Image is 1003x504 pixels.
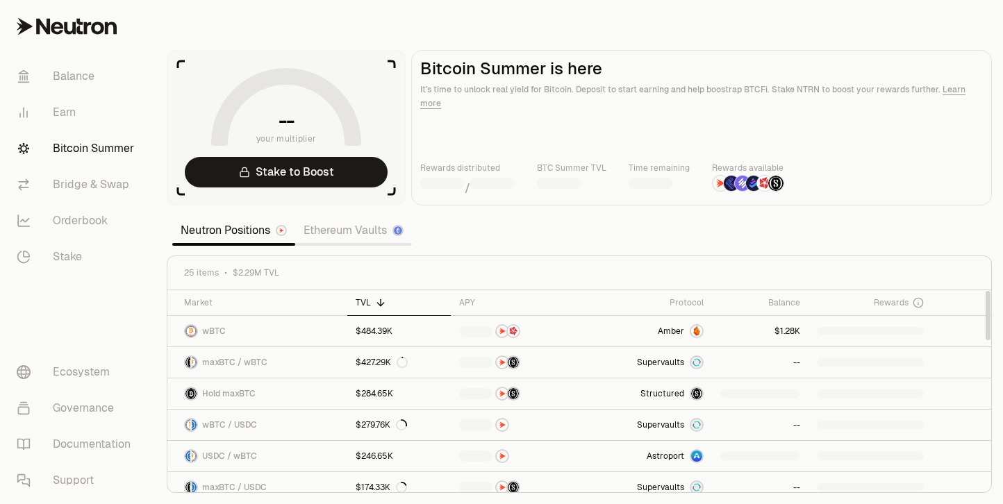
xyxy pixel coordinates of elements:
[691,482,702,493] img: Supervaults
[712,161,784,175] p: Rewards available
[356,482,407,493] div: $174.33K
[586,347,712,378] a: SupervaultsSupervaults
[497,482,508,493] img: NTRN
[720,297,800,308] div: Balance
[640,388,684,399] span: Structured
[356,297,443,308] div: TVL
[192,357,197,368] img: wBTC Logo
[6,131,150,167] a: Bitcoin Summer
[192,451,197,462] img: wBTC Logo
[356,451,393,462] div: $246.65K
[279,110,295,132] h1: --
[459,480,577,494] button: NTRNStructured Points
[347,441,451,471] a: $246.65K
[874,297,909,308] span: Rewards
[356,388,393,399] div: $284.65K
[167,316,347,346] a: wBTC LogowBTC
[586,378,712,409] a: StructuredmaxBTC
[768,176,784,191] img: Structured Points
[451,316,586,346] a: NTRNMars Fragments
[712,472,809,503] a: --
[420,59,983,78] h2: Bitcoin Summer is here
[712,347,809,378] a: --
[508,388,519,399] img: Structured Points
[185,419,190,430] img: wBTC Logo
[459,355,577,369] button: NTRNStructured Points
[233,267,279,278] span: $2.29M TVL
[202,419,257,430] span: wBTC / USDC
[586,472,712,503] a: SupervaultsSupervaults
[167,472,347,503] a: maxBTC LogoUSDC LogomaxBTC / USDC
[172,217,295,244] a: Neutron Positions
[202,482,267,493] span: maxBTC / USDC
[6,167,150,203] a: Bridge & Swap
[185,157,388,187] a: Stake to Boost
[192,482,197,493] img: USDC Logo
[712,410,809,440] a: --
[394,226,402,235] img: Ethereum Logo
[202,388,256,399] span: Hold maxBTC
[6,203,150,239] a: Orderbook
[356,419,407,430] div: $279.76K
[185,482,190,493] img: maxBTC Logo
[347,410,451,440] a: $279.76K
[508,357,519,368] img: Structured Points
[6,426,150,462] a: Documentation
[420,175,515,196] div: /
[167,410,347,440] a: wBTC LogoUSDC LogowBTC / USDC
[347,378,451,409] a: $284.65K
[420,161,515,175] p: Rewards distributed
[497,419,508,430] img: NTRN
[451,410,586,440] a: NTRN
[6,462,150,498] a: Support
[347,347,451,378] a: $427.29K
[713,176,728,191] img: NTRN
[497,357,508,368] img: NTRN
[256,132,317,146] span: your multiplier
[451,347,586,378] a: NTRNStructured Points
[637,419,684,430] span: Supervaults
[691,357,702,368] img: Supervaults
[347,472,451,503] a: $174.33K
[185,357,190,368] img: maxBTC Logo
[356,357,408,368] div: $427.29K
[6,58,150,94] a: Balance
[658,326,684,337] span: Amber
[202,357,267,368] span: maxBTC / wBTC
[6,390,150,426] a: Governance
[277,226,285,235] img: Neutron Logo
[459,449,577,463] button: NTRN
[356,326,392,337] div: $484.39K
[167,347,347,378] a: maxBTC LogowBTC LogomaxBTC / wBTC
[6,94,150,131] a: Earn
[647,451,684,462] span: Astroport
[637,482,684,493] span: Supervaults
[724,176,739,191] img: EtherFi Points
[594,297,704,308] div: Protocol
[459,387,577,401] button: NTRNStructured Points
[184,297,339,308] div: Market
[586,316,712,346] a: AmberAmber
[629,161,690,175] p: Time remaining
[497,326,508,337] img: NTRN
[184,267,219,278] span: 25 items
[691,326,702,337] img: Amber
[757,176,772,191] img: Mars Fragments
[347,316,451,346] a: $484.39K
[202,451,257,462] span: USDC / wBTC
[167,441,347,471] a: USDC LogowBTC LogoUSDC / wBTC
[185,388,197,399] img: maxBTC Logo
[202,326,226,337] span: wBTC
[497,388,508,399] img: NTRN
[6,354,150,390] a: Ecosystem
[185,451,190,462] img: USDC Logo
[691,419,702,430] img: Supervaults
[451,378,586,409] a: NTRNStructured Points
[508,482,519,493] img: Structured Points
[735,176,750,191] img: Solv Points
[691,388,702,399] img: maxBTC
[192,419,197,430] img: USDC Logo
[637,357,684,368] span: Supervaults
[586,410,712,440] a: SupervaultsSupervaults
[459,324,577,338] button: NTRNMars Fragments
